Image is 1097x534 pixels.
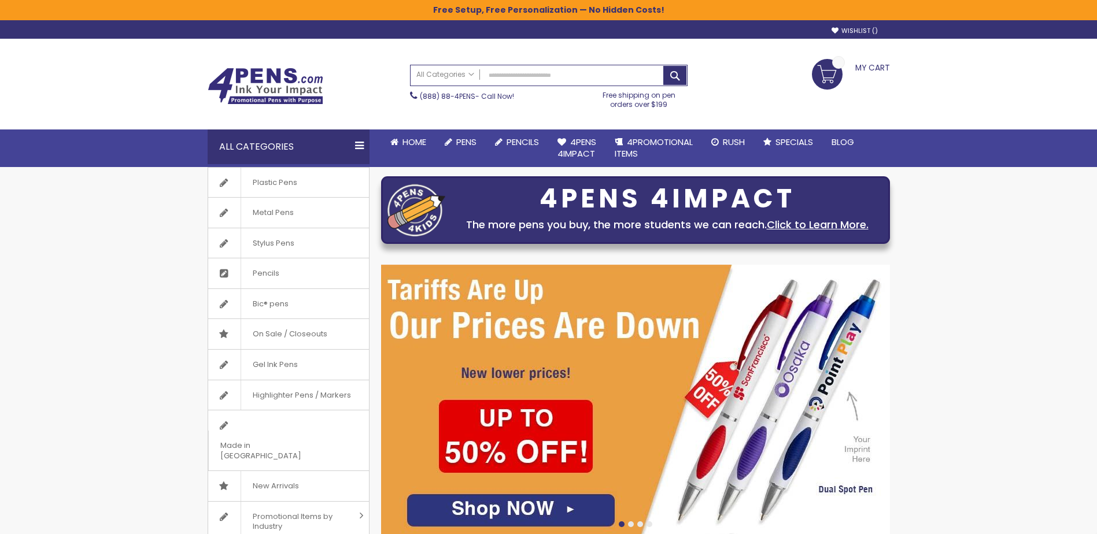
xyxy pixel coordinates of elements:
span: Specials [775,136,813,148]
a: Blog [822,129,863,155]
a: Made in [GEOGRAPHIC_DATA] [208,410,369,470]
span: Stylus Pens [241,228,306,258]
a: Plastic Pens [208,168,369,198]
span: Highlighter Pens / Markers [241,380,363,410]
span: - Call Now! [420,91,514,101]
div: Free shipping on pen orders over $199 [590,86,688,109]
a: Pencils [208,258,369,288]
span: Plastic Pens [241,168,309,198]
a: Pencils [486,129,548,155]
span: Pencils [241,258,291,288]
span: 4PROMOTIONAL ITEMS [615,136,693,160]
span: Metal Pens [241,198,305,228]
a: Click to Learn More. [767,217,869,232]
a: (888) 88-4PENS [420,91,475,101]
a: 4PROMOTIONALITEMS [605,129,702,167]
a: All Categories [411,65,480,84]
span: On Sale / Closeouts [241,319,339,349]
img: four_pen_logo.png [387,184,445,236]
a: 4Pens4impact [548,129,605,167]
div: All Categories [208,129,370,164]
a: Bic® pens [208,289,369,319]
a: Gel Ink Pens [208,350,369,380]
div: The more pens you buy, the more students we can reach. [451,217,884,233]
a: Metal Pens [208,198,369,228]
a: Rush [702,129,754,155]
span: Bic® pens [241,289,300,319]
span: All Categories [416,70,474,79]
a: Pens [435,129,486,155]
a: Specials [754,129,822,155]
img: 4Pens Custom Pens and Promotional Products [208,68,323,105]
span: Pens [456,136,477,148]
a: Home [381,129,435,155]
span: Rush [723,136,745,148]
span: Gel Ink Pens [241,350,309,380]
span: Pencils [507,136,539,148]
a: Stylus Pens [208,228,369,258]
a: On Sale / Closeouts [208,319,369,349]
span: Made in [GEOGRAPHIC_DATA] [208,431,340,470]
span: Home [402,136,426,148]
span: Blog [832,136,854,148]
a: New Arrivals [208,471,369,501]
span: New Arrivals [241,471,311,501]
span: 4Pens 4impact [557,136,596,160]
a: Highlighter Pens / Markers [208,380,369,410]
div: 4PENS 4IMPACT [451,187,884,211]
a: Wishlist [832,27,878,35]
